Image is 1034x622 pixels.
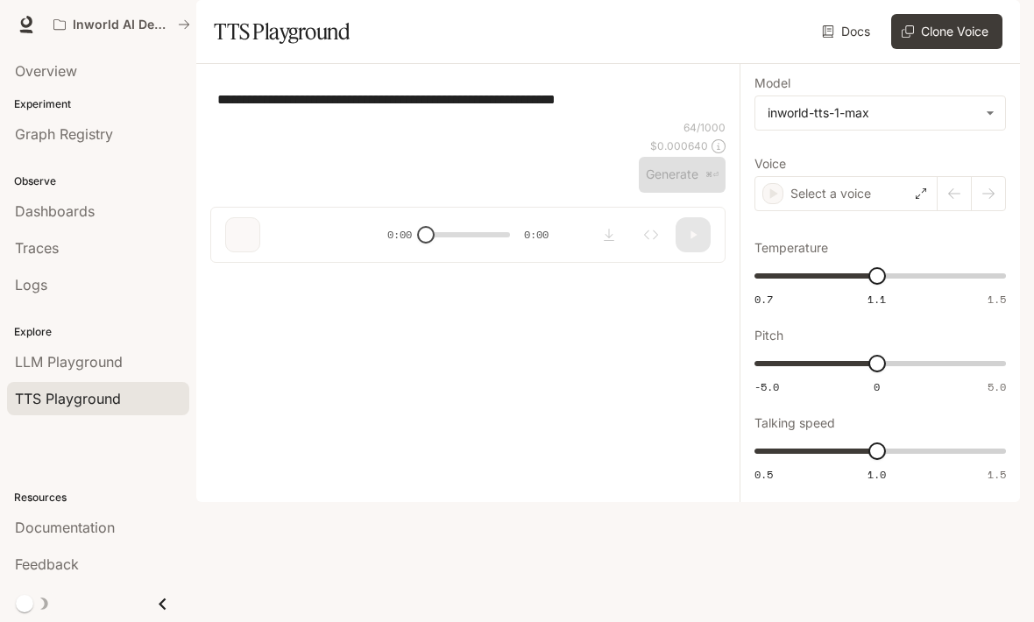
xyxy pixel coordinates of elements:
[868,292,886,307] span: 1.1
[73,18,171,32] p: Inworld AI Demos
[683,120,726,135] p: 64 / 1000
[754,329,783,342] p: Pitch
[754,379,779,394] span: -5.0
[650,138,708,153] p: $ 0.000640
[768,104,977,122] div: inworld-tts-1-max
[754,158,786,170] p: Voice
[868,467,886,482] span: 1.0
[754,242,828,254] p: Temperature
[818,14,877,49] a: Docs
[891,14,1002,49] button: Clone Voice
[754,77,790,89] p: Model
[754,417,835,429] p: Talking speed
[754,467,773,482] span: 0.5
[988,292,1006,307] span: 1.5
[754,292,773,307] span: 0.7
[790,185,871,202] p: Select a voice
[214,14,350,49] h1: TTS Playground
[874,379,880,394] span: 0
[988,379,1006,394] span: 5.0
[755,96,1005,130] div: inworld-tts-1-max
[46,7,198,42] button: All workspaces
[988,467,1006,482] span: 1.5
